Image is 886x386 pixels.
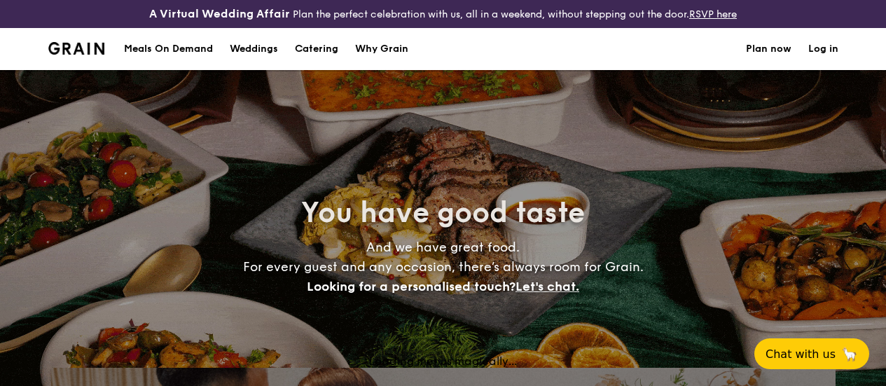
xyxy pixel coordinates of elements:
[347,28,417,70] a: Why Grain
[689,8,737,20] a: RSVP here
[355,28,408,70] div: Why Grain
[841,346,858,362] span: 🦙
[515,279,579,294] span: Let's chat.
[808,28,838,70] a: Log in
[221,28,286,70] a: Weddings
[48,42,105,55] a: Logotype
[301,196,585,230] span: You have good taste
[230,28,278,70] div: Weddings
[148,6,738,22] div: Plan the perfect celebration with us, all in a weekend, without stepping out the door.
[51,354,836,368] div: Loading menus magically...
[307,279,515,294] span: Looking for a personalised touch?
[48,42,105,55] img: Grain
[746,28,791,70] a: Plan now
[124,28,213,70] div: Meals On Demand
[149,6,290,22] h4: A Virtual Wedding Affair
[295,28,338,70] h1: Catering
[754,338,869,369] button: Chat with us🦙
[116,28,221,70] a: Meals On Demand
[243,240,644,294] span: And we have great food. For every guest and any occasion, there’s always room for Grain.
[766,347,836,361] span: Chat with us
[286,28,347,70] a: Catering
